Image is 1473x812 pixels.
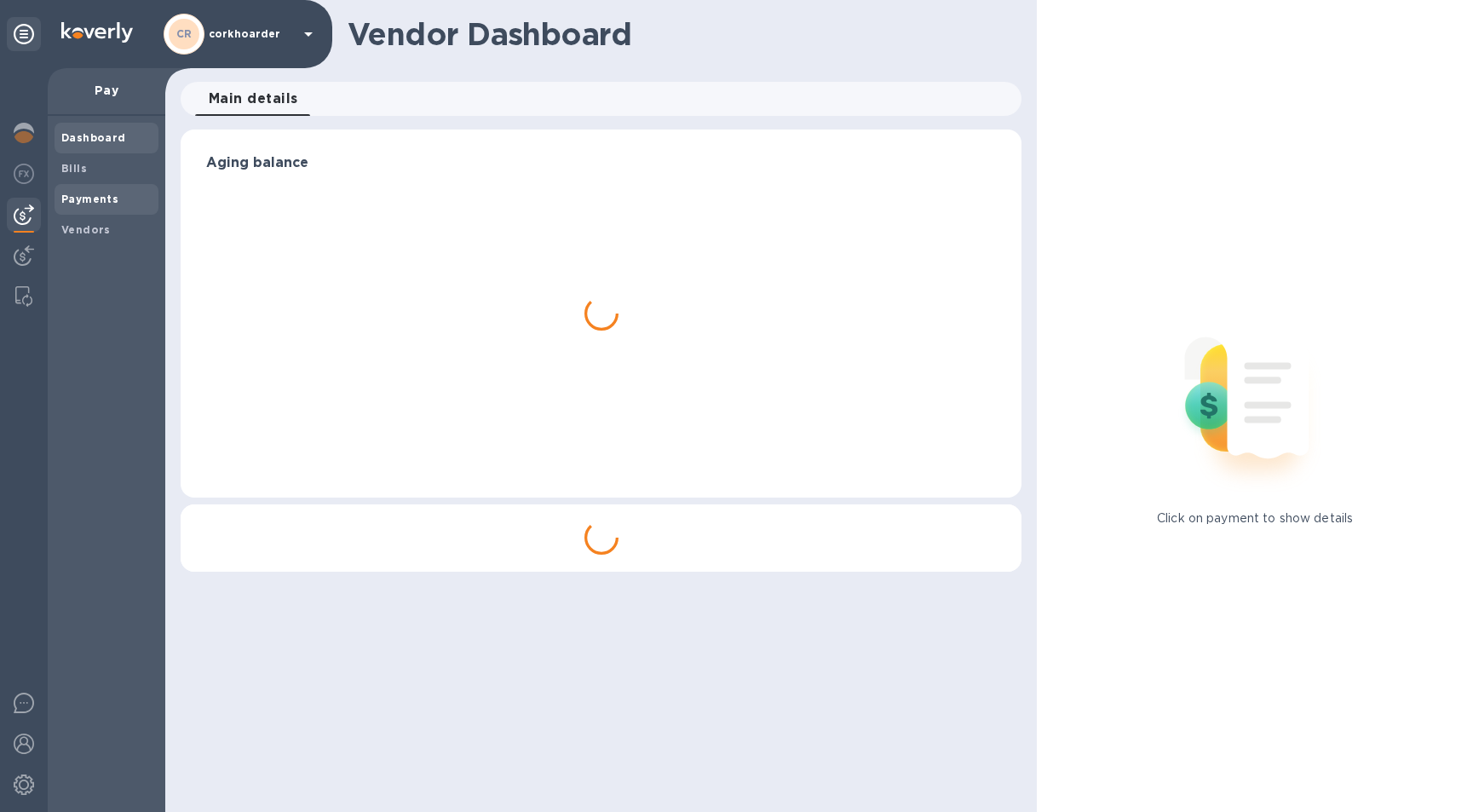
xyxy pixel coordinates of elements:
b: Payments [61,193,118,205]
img: Logo [61,22,133,43]
h3: Aging balance [206,155,996,171]
span: Main details [209,87,298,111]
p: Pay [61,82,152,99]
b: CR [176,27,193,40]
p: Click on payment to show details [1157,510,1353,527]
b: Dashboard [61,131,126,144]
h1: Vendor Dashboard [348,16,1010,52]
b: Vendors [61,223,111,236]
p: corkhoarder [209,28,294,40]
img: Foreign exchange [14,164,34,184]
b: Bills [61,162,87,175]
div: Unpin categories [7,17,41,51]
